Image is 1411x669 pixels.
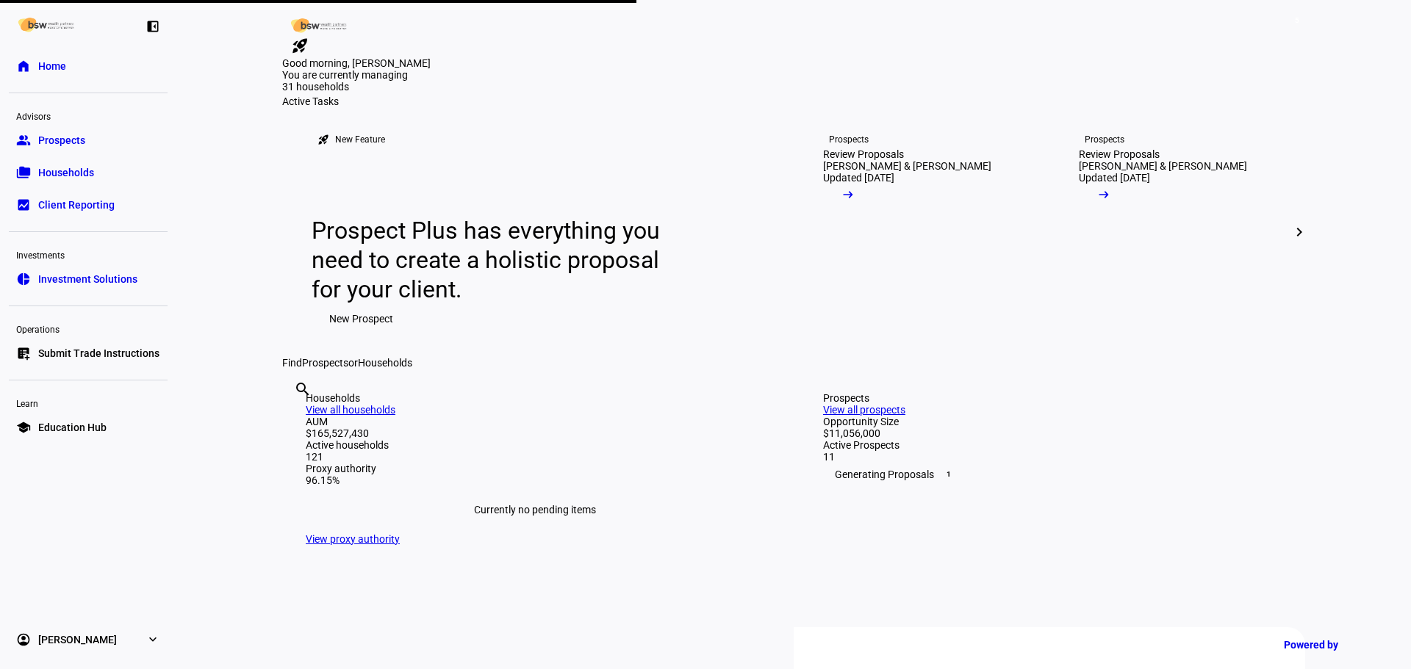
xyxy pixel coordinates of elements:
[9,190,168,220] a: bid_landscapeClient Reporting
[38,133,85,148] span: Prospects
[282,69,408,81] span: You are currently managing
[823,404,905,416] a: View all prospects
[9,51,168,81] a: homeHome
[1079,148,1160,160] div: Review Proposals
[38,165,94,180] span: Households
[317,134,329,145] mat-icon: rocket_launch
[38,59,66,73] span: Home
[1277,631,1389,658] a: Powered by
[829,134,869,145] div: Prospects
[823,172,894,184] div: Updated [DATE]
[16,165,31,180] eth-mat-symbol: folder_copy
[16,632,31,647] eth-mat-symbol: account_circle
[823,148,904,160] div: Review Proposals
[9,158,168,187] a: folder_copyHouseholds
[282,95,1305,107] div: Active Tasks
[306,463,764,474] div: Proxy authority
[306,474,764,486] div: 96.15%
[823,439,1282,451] div: Active Prospects
[282,81,429,95] div: 31 households
[823,416,1282,427] div: Opportunity Size
[282,357,1305,369] div: Find or
[146,632,160,647] eth-mat-symbol: expand_more
[306,439,764,451] div: Active households
[9,105,168,126] div: Advisors
[823,392,1282,404] div: Prospects
[38,632,117,647] span: [PERSON_NAME]
[16,272,31,286] eth-mat-symbol: pie_chart
[291,37,309,54] mat-icon: rocket_launch
[335,134,385,145] div: New Feature
[1291,15,1303,26] span: 5
[294,400,297,418] input: Enter name of prospect or household
[1055,107,1299,357] a: ProspectsReview Proposals[PERSON_NAME] & [PERSON_NAME]Updated [DATE]
[282,57,1305,69] div: Good morning, [PERSON_NAME]
[302,357,348,369] span: Prospects
[1079,160,1247,172] div: [PERSON_NAME] & [PERSON_NAME]
[800,107,1044,357] a: ProspectsReview Proposals[PERSON_NAME] & [PERSON_NAME]Updated [DATE]
[823,160,991,172] div: [PERSON_NAME] & [PERSON_NAME]
[146,19,160,34] eth-mat-symbol: left_panel_close
[16,198,31,212] eth-mat-symbol: bid_landscape
[1290,223,1308,241] mat-icon: chevron_right
[823,451,1282,463] div: 11
[16,420,31,435] eth-mat-symbol: school
[306,451,764,463] div: 121
[9,244,168,264] div: Investments
[306,427,764,439] div: $165,527,430
[329,304,393,333] span: New Prospect
[38,346,159,361] span: Submit Trade Instructions
[312,304,411,333] button: New Prospect
[841,187,855,202] mat-icon: arrow_right_alt
[1079,172,1150,184] div: Updated [DATE]
[9,392,168,413] div: Learn
[358,357,412,369] span: Households
[1096,187,1111,202] mat-icon: arrow_right_alt
[306,416,764,427] div: AUM
[9,126,168,155] a: groupProspects
[9,264,168,294] a: pie_chartInvestment Solutions
[306,533,400,545] a: View proxy authority
[38,198,115,212] span: Client Reporting
[312,216,674,304] div: Prospect Plus has everything you need to create a holistic proposal for your client.
[306,392,764,404] div: Households
[823,463,1282,486] div: Generating Proposals
[943,469,955,480] span: 1
[9,318,168,339] div: Operations
[38,272,137,286] span: Investment Solutions
[306,486,764,533] div: Currently no pending items
[38,420,107,435] span: Education Hub
[823,427,1282,439] div: $11,056,000
[306,404,395,416] a: View all households
[294,380,312,398] mat-icon: search
[1085,134,1124,145] div: Prospects
[16,346,31,361] eth-mat-symbol: list_alt_add
[16,133,31,148] eth-mat-symbol: group
[16,59,31,73] eth-mat-symbol: home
